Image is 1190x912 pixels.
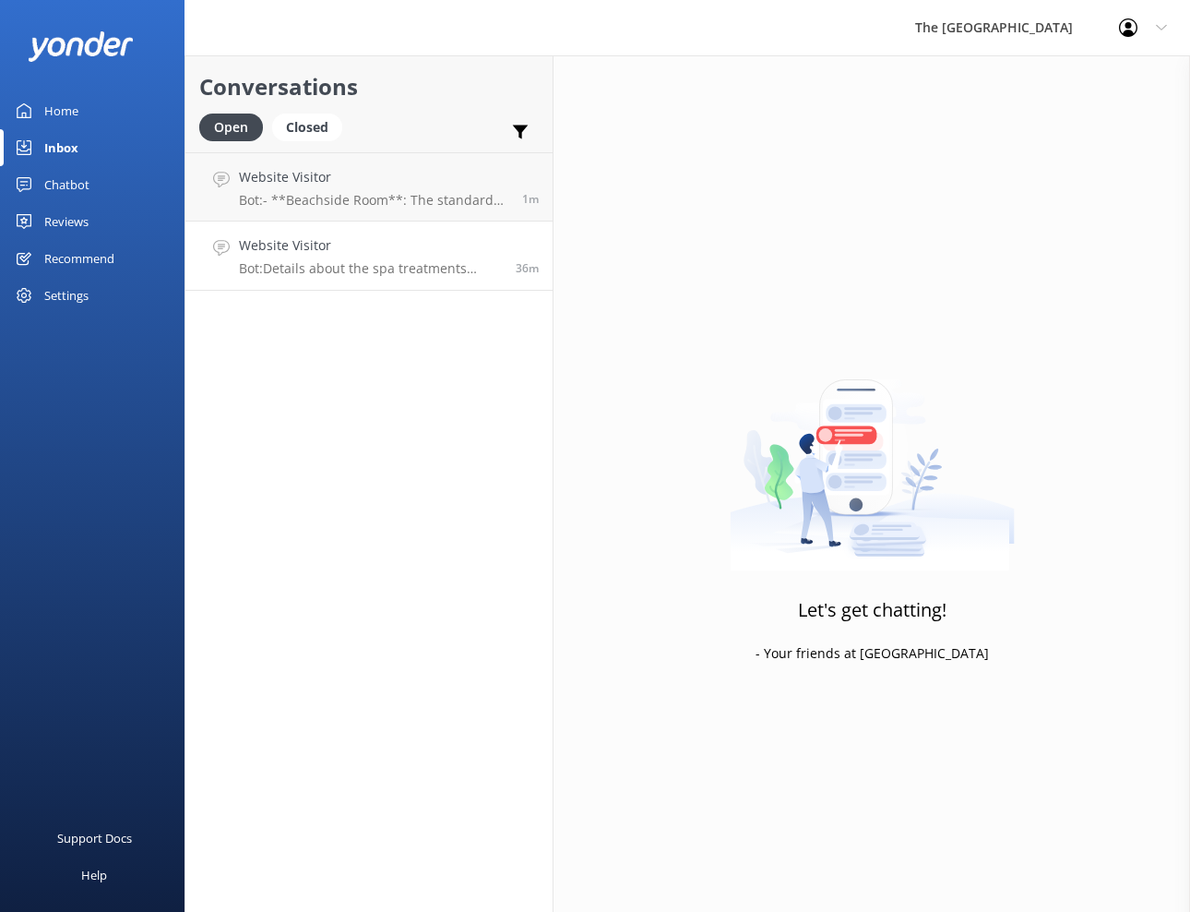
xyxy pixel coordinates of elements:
[798,595,946,625] h3: Let's get chatting!
[516,260,539,276] span: Sep 11 2025 01:19pm (UTC -10:00) Pacific/Honolulu
[199,116,272,137] a: Open
[199,69,539,104] h2: Conversations
[44,129,78,166] div: Inbox
[185,152,553,222] a: Website VisitorBot:- **Beachside Room**: The standard configuration is 1 King Bed, but alternativ...
[185,222,553,291] a: Website VisitorBot:Details about the spa treatments offered by SpaPolynesia are available on our ...
[272,116,351,137] a: Closed
[44,166,89,203] div: Chatbot
[44,240,114,277] div: Recommend
[272,114,342,141] div: Closed
[239,235,502,256] h4: Website Visitor
[28,31,134,62] img: yonder-white-logo.png
[730,341,1015,571] img: artwork of a man stealing a conversation from at giant smartphone
[57,820,132,857] div: Support Docs
[756,643,989,664] p: - Your friends at [GEOGRAPHIC_DATA]
[199,114,263,141] div: Open
[239,192,508,209] p: Bot: - **Beachside Room**: The standard configuration is 1 King Bed, but alternative configuratio...
[81,857,107,894] div: Help
[522,191,539,207] span: Sep 11 2025 01:54pm (UTC -10:00) Pacific/Honolulu
[239,260,502,277] p: Bot: Details about the spa treatments offered by SpaPolynesia are available on our website. For t...
[44,203,89,240] div: Reviews
[44,277,89,314] div: Settings
[44,92,78,129] div: Home
[239,167,508,187] h4: Website Visitor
